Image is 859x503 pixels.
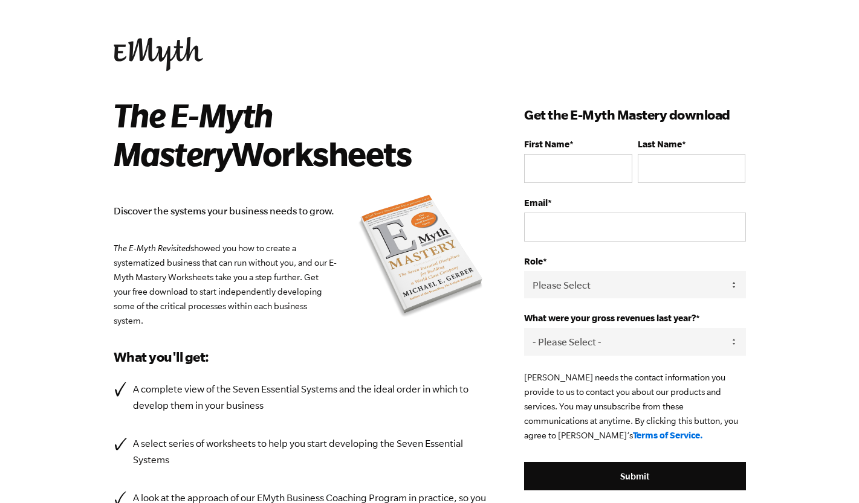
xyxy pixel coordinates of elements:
[524,462,745,491] input: Submit
[524,197,548,208] span: Email
[638,139,682,149] span: Last Name
[524,256,543,266] span: Role
[114,37,203,71] img: EMyth
[799,445,859,503] iframe: Chat Widget
[355,192,488,322] img: emyth mastery book summary
[114,347,488,367] h3: What you'll get:
[524,105,745,124] h3: Get the E-Myth Mastery download
[133,435,488,468] p: A select series of worksheets to help you start developing the Seven Essential Systems
[114,243,190,253] em: The E-Myth Revisited
[133,381,488,414] p: A complete view of the Seven Essential Systems and the ideal order in which to develop them in yo...
[524,139,569,149] span: First Name
[114,96,273,172] i: The E-Myth Mastery
[114,203,488,219] p: Discover the systems your business needs to grow.
[524,370,745,443] p: [PERSON_NAME] needs the contact information you provide to us to contact you about our products a...
[633,430,703,440] a: Terms of Service.
[114,95,471,173] h2: Worksheets
[114,241,488,328] p: showed you how to create a systematized business that can run without you, and our E-Myth Mastery...
[524,313,696,323] span: What were your gross revenues last year?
